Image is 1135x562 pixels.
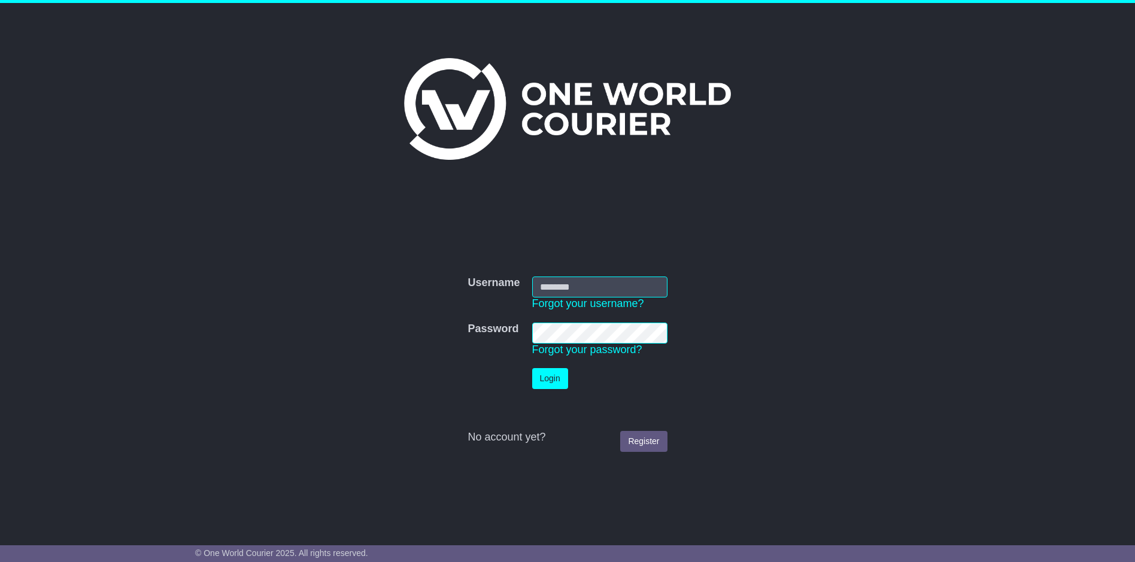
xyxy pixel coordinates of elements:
label: Password [468,323,518,336]
a: Forgot your password? [532,344,642,356]
span: © One World Courier 2025. All rights reserved. [195,548,368,558]
label: Username [468,277,520,290]
a: Register [620,431,667,452]
div: No account yet? [468,431,667,444]
a: Forgot your username? [532,297,644,309]
img: One World [404,58,731,160]
button: Login [532,368,568,389]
